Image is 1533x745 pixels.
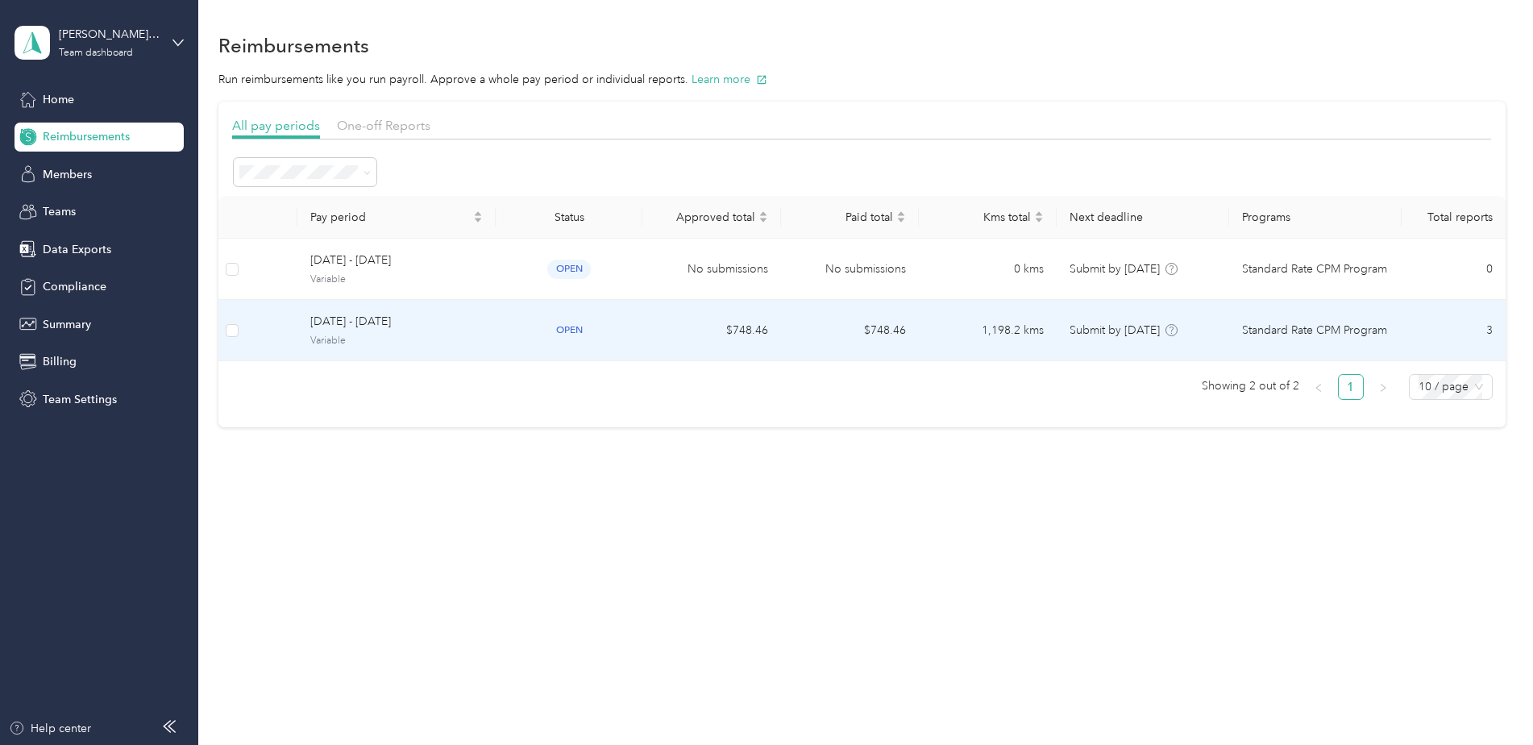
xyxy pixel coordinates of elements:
[337,118,430,133] span: One-off Reports
[1402,239,1506,300] td: 0
[547,321,591,339] span: open
[1202,374,1299,398] span: Showing 2 out of 2
[310,313,483,331] span: [DATE] - [DATE]
[473,209,483,219] span: caret-up
[758,209,768,219] span: caret-up
[547,260,591,278] span: open
[896,209,906,219] span: caret-up
[218,71,1506,88] p: Run reimbursements like you run payroll. Approve a whole pay period or individual reports.
[473,215,483,225] span: caret-down
[692,71,767,88] button: Learn more
[1339,375,1363,399] a: 1
[919,196,1057,239] th: Kms total
[642,239,780,300] td: No submissions
[218,37,369,54] h1: Reimbursements
[1402,300,1506,361] td: 3
[1306,374,1332,400] button: left
[642,196,780,239] th: Approved total
[1034,209,1044,219] span: caret-up
[919,239,1057,300] td: 0 kms
[1409,374,1493,400] div: Page Size
[932,210,1031,224] span: Kms total
[43,203,76,220] span: Teams
[43,128,130,145] span: Reimbursements
[43,278,106,295] span: Compliance
[919,300,1057,361] td: 1,198.2 kms
[1070,262,1160,276] span: Submit by [DATE]
[781,300,919,361] td: $748.46
[509,210,629,224] div: Status
[1419,375,1483,399] span: 10 / page
[43,241,111,258] span: Data Exports
[1306,374,1332,400] li: Previous Page
[781,196,919,239] th: Paid total
[794,210,893,224] span: Paid total
[642,300,780,361] td: $748.46
[1370,374,1396,400] button: right
[43,353,77,370] span: Billing
[1378,383,1388,393] span: right
[1057,196,1229,239] th: Next deadline
[1338,374,1364,400] li: 1
[9,720,91,737] button: Help center
[1443,655,1533,745] iframe: Everlance-gr Chat Button Frame
[1402,196,1506,239] th: Total reports
[781,239,919,300] td: No submissions
[43,391,117,408] span: Team Settings
[43,316,91,333] span: Summary
[1229,196,1402,239] th: Programs
[43,166,92,183] span: Members
[59,26,160,43] div: [PERSON_NAME] & Associates
[310,210,470,224] span: Pay period
[1242,260,1387,278] span: Standard Rate CPM Program
[655,210,754,224] span: Approved total
[310,252,483,269] span: [DATE] - [DATE]
[758,215,768,225] span: caret-down
[297,196,496,239] th: Pay period
[310,273,483,287] span: Variable
[1070,323,1160,337] span: Submit by [DATE]
[43,91,74,108] span: Home
[59,48,133,58] div: Team dashboard
[1242,322,1387,339] span: Standard Rate CPM Program
[1034,215,1044,225] span: caret-down
[232,118,320,133] span: All pay periods
[1314,383,1323,393] span: left
[896,215,906,225] span: caret-down
[1370,374,1396,400] li: Next Page
[310,334,483,348] span: Variable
